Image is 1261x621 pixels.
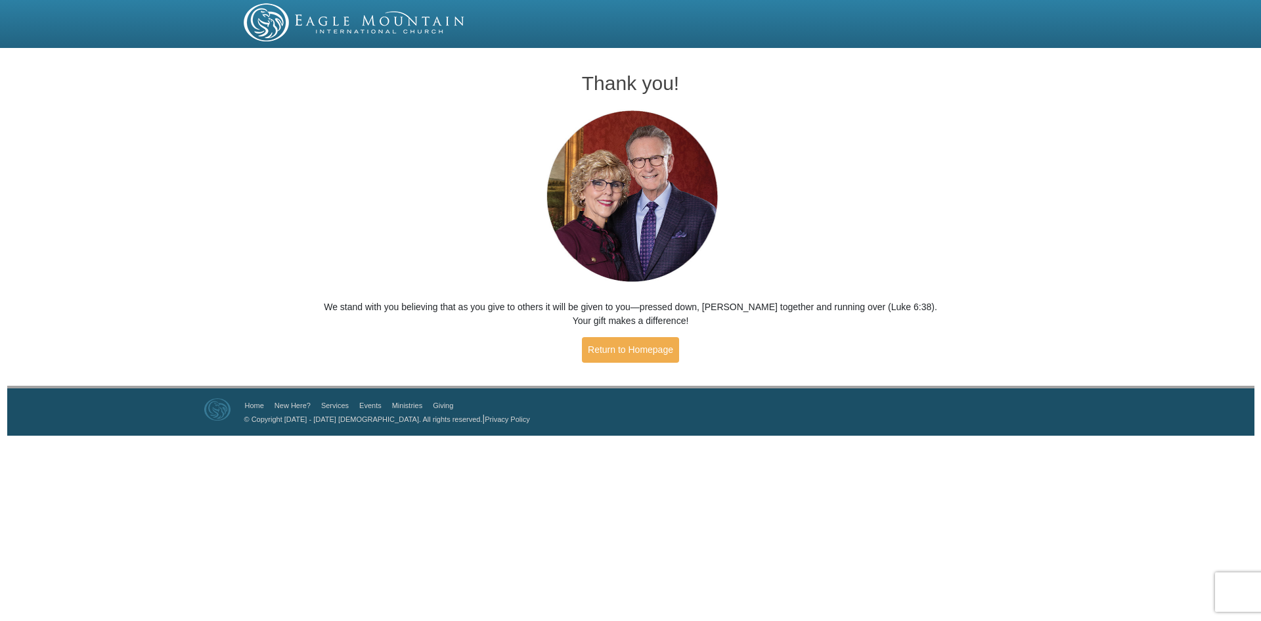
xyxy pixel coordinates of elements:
[359,402,382,409] a: Events
[244,415,483,423] a: © Copyright [DATE] - [DATE] [DEMOGRAPHIC_DATA]. All rights reserved.
[204,398,231,421] img: Eagle Mountain International Church
[321,402,349,409] a: Services
[582,337,679,363] a: Return to Homepage
[244,3,466,41] img: EMIC
[275,402,311,409] a: New Here?
[240,412,530,426] p: |
[322,72,939,94] h1: Thank you!
[322,300,939,328] p: We stand with you believing that as you give to others it will be given to you—pressed down, [PER...
[433,402,453,409] a: Giving
[485,415,529,423] a: Privacy Policy
[392,402,422,409] a: Ministries
[245,402,264,409] a: Home
[534,106,728,287] img: Pastors George and Terri Pearsons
